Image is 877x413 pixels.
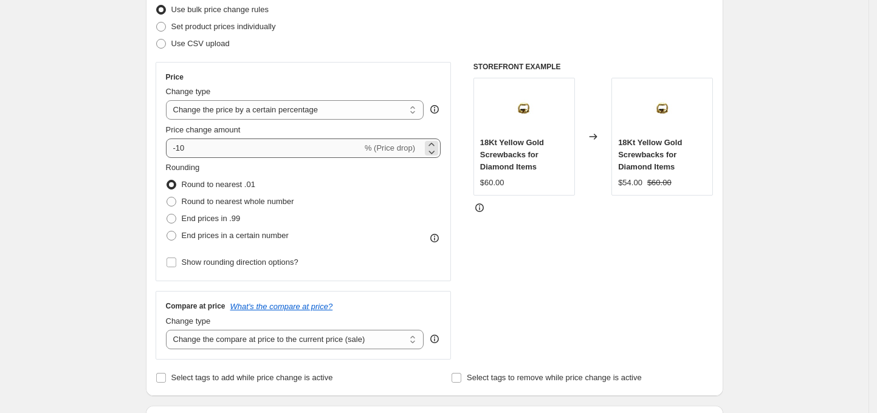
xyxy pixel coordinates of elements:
span: Change type [166,87,211,96]
span: 18Kt Yellow Gold Screwbacks for Diamond Items [618,138,682,171]
span: Change type [166,316,211,326]
h6: STOREFRONT EXAMPLE [473,62,714,72]
img: ERIBACKS-Y_az1_ea450848-9b75-4b24-ba49-3658160967b2_80x.jpg [500,84,548,133]
span: Round to nearest .01 [182,180,255,189]
span: Show rounding direction options? [182,258,298,267]
h3: Compare at price [166,301,225,311]
h3: Price [166,72,184,82]
div: $54.00 [618,177,642,189]
img: ERIBACKS-Y_az1_ea450848-9b75-4b24-ba49-3658160967b2_80x.jpg [638,84,687,133]
input: -15 [166,138,362,158]
span: End prices in a certain number [182,231,289,240]
span: Set product prices individually [171,22,276,31]
div: help [428,103,441,115]
span: Select tags to remove while price change is active [467,373,642,382]
span: Round to nearest whole number [182,197,294,206]
span: Use bulk price change rules [171,5,269,14]
span: End prices in .99 [182,214,241,223]
span: Select tags to add while price change is active [171,373,333,382]
button: What's the compare at price? [230,302,333,311]
div: help [428,333,441,345]
span: Use CSV upload [171,39,230,48]
div: $60.00 [480,177,504,189]
span: Price change amount [166,125,241,134]
span: Rounding [166,163,200,172]
strike: $60.00 [647,177,672,189]
span: 18Kt Yellow Gold Screwbacks for Diamond Items [480,138,544,171]
span: % (Price drop) [365,143,415,152]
